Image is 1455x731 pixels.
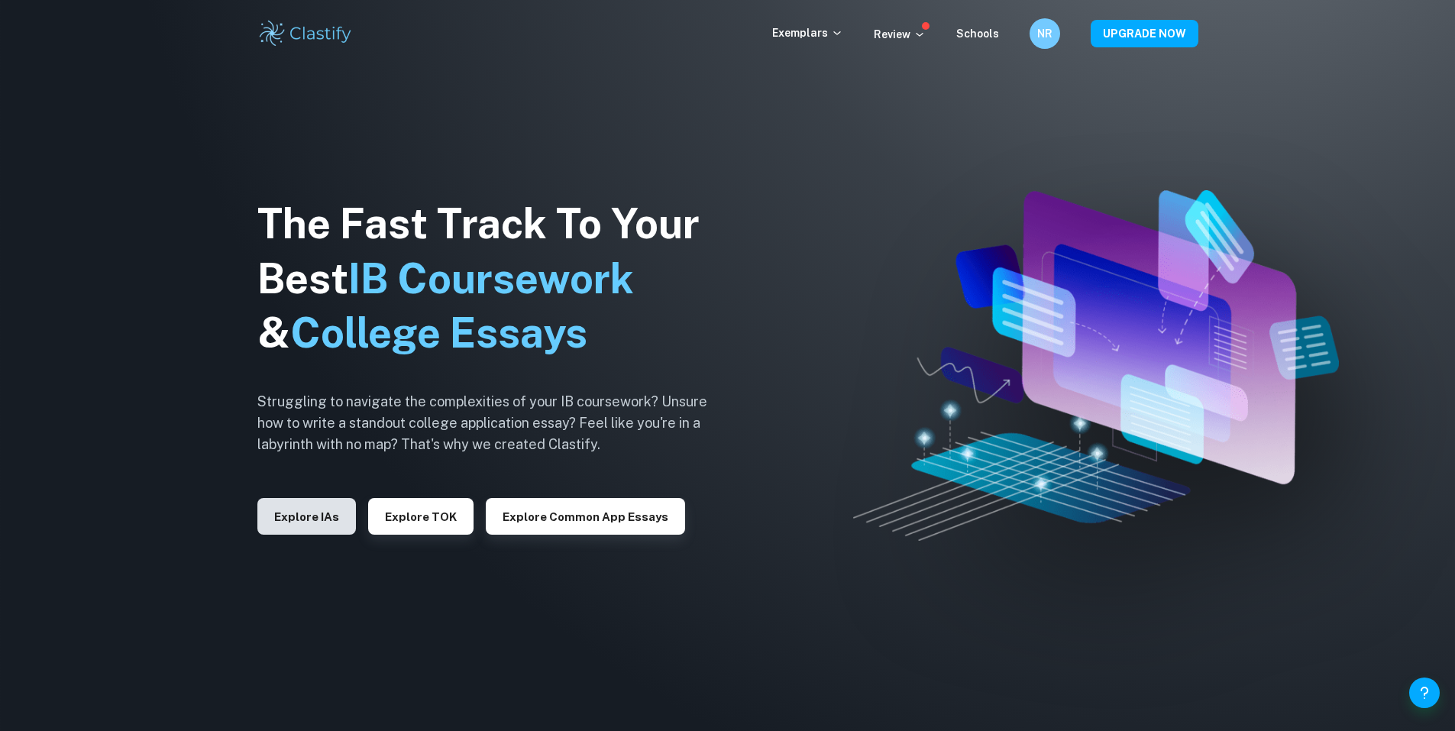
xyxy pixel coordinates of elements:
p: Review [874,26,926,43]
h6: NR [1036,25,1053,42]
img: Clastify logo [257,18,354,49]
a: Explore IAs [257,509,356,523]
a: Explore TOK [368,509,474,523]
span: College Essays [290,309,587,357]
span: IB Coursework [348,254,634,302]
button: Explore Common App essays [486,498,685,535]
p: Exemplars [772,24,843,41]
button: Explore IAs [257,498,356,535]
img: Clastify hero [853,190,1338,541]
button: NR [1030,18,1060,49]
h1: The Fast Track To Your Best & [257,196,731,361]
button: Help and Feedback [1409,678,1440,708]
h6: Struggling to navigate the complexities of your IB coursework? Unsure how to write a standout col... [257,391,731,455]
button: UPGRADE NOW [1091,20,1198,47]
button: Explore TOK [368,498,474,535]
a: Explore Common App essays [486,509,685,523]
a: Schools [956,27,999,40]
